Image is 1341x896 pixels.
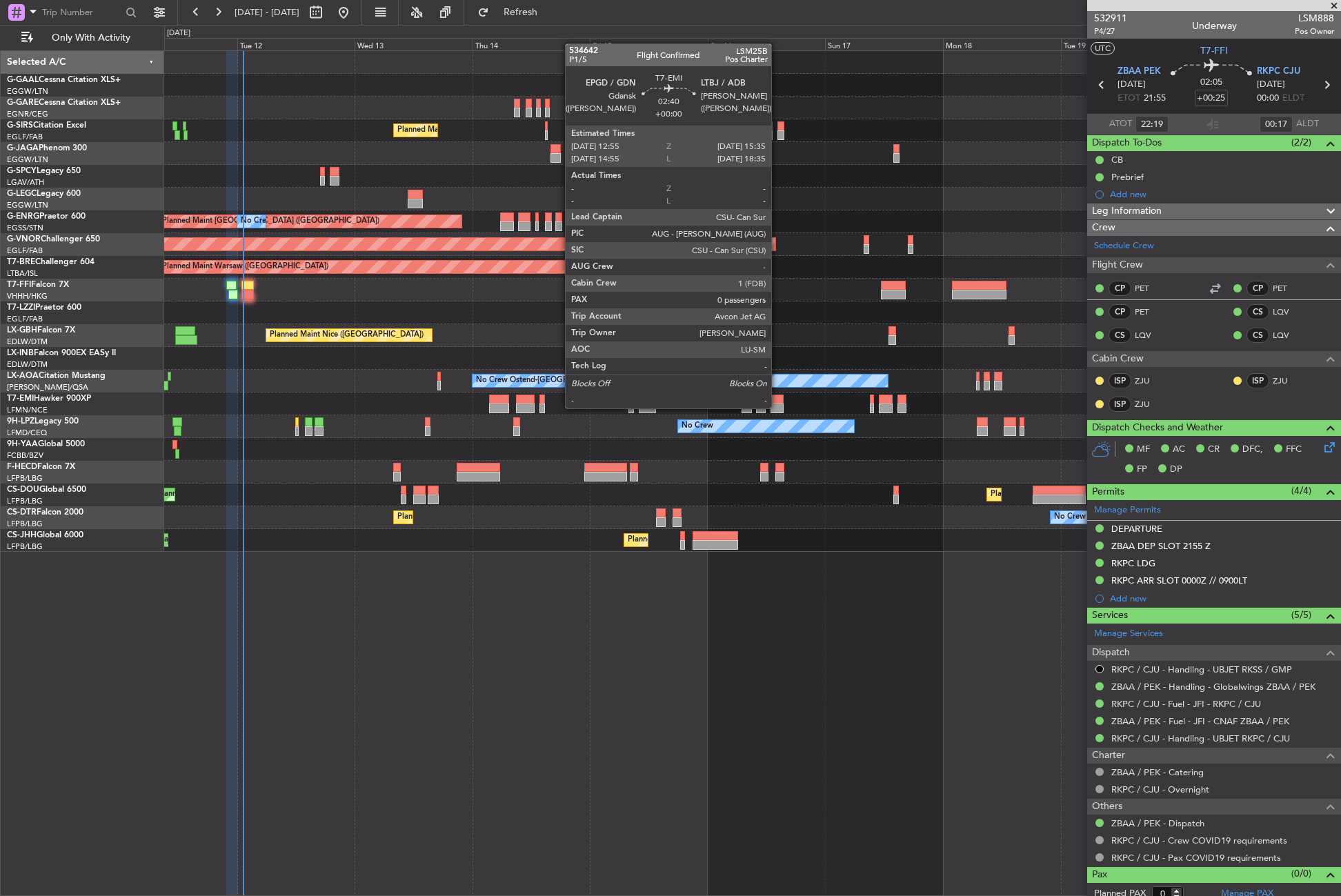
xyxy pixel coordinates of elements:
[1111,523,1162,535] div: DEPARTURE
[476,370,702,391] div: No Crew Ostend-[GEOGRAPHIC_DATA] ([GEOGRAPHIC_DATA])
[1273,329,1304,341] a: LQV
[7,303,35,312] span: T7-LZZI
[1257,92,1279,106] span: 00:00
[1117,92,1140,106] span: ETOT
[1286,443,1302,457] span: FFC
[1092,799,1122,815] span: Others
[7,359,48,370] a: EDLW/DTM
[7,258,95,266] a: T7-BREChallenger 604
[1295,26,1334,37] span: Pos Owner
[42,2,121,23] input: Trip Number
[1200,43,1228,58] span: T7-FFI
[1092,748,1125,764] span: Charter
[7,417,79,426] a: 9H-LPZLegacy 500
[7,486,39,494] span: CS-DOU
[7,76,39,84] span: G-GAAL
[1061,38,1179,50] div: Tue 19
[162,257,328,277] div: Planned Maint Warsaw ([GEOGRAPHIC_DATA])
[1291,866,1311,881] span: (0/0)
[397,120,615,141] div: Planned Maint [GEOGRAPHIC_DATA] ([GEOGRAPHIC_DATA])
[1260,116,1293,132] input: --:--
[7,109,48,119] a: EGNR/CEG
[590,38,708,50] div: Fri 15
[1092,351,1144,367] span: Cabin Crew
[7,541,43,552] a: LFPB/LBG
[162,211,379,232] div: Planned Maint [GEOGRAPHIC_DATA] ([GEOGRAPHIC_DATA])
[1091,42,1115,54] button: UTC
[1109,328,1131,343] div: CS
[7,212,39,221] span: G-ENRG
[1111,171,1144,183] div: Prebrief
[7,395,91,403] a: T7-EMIHawker 900XP
[7,428,47,438] a: LFMD/CEQ
[1111,733,1290,744] a: RKPC / CJU - Handling - UBJET RKPC / CJU
[7,121,86,130] a: G-SIRSCitation Excel
[7,337,48,347] a: EDLW/DTM
[15,27,150,49] button: Only With Activity
[1110,593,1334,604] div: Add new
[1273,306,1304,318] a: LQV
[473,38,590,50] div: Thu 14
[1109,304,1131,319] div: CP
[7,496,43,506] a: LFPB/LBG
[237,38,355,50] div: Tue 12
[1273,282,1304,295] a: PET
[7,531,37,539] span: CS-JHH
[991,484,1208,505] div: Planned Maint [GEOGRAPHIC_DATA] ([GEOGRAPHIC_DATA])
[1092,420,1223,436] span: Dispatch Checks and Weather
[397,507,468,528] div: Planned Maint Sofia
[7,212,86,221] a: G-ENRGPraetor 600
[7,281,69,289] a: T7-FFIFalcon 7X
[7,76,121,84] a: G-GAALCessna Citation XLS+
[1094,627,1163,641] a: Manage Services
[492,8,550,17] span: Refresh
[7,463,37,471] span: F-HECD
[1094,26,1127,37] span: P4/27
[7,303,81,312] a: T7-LZZIPraetor 600
[7,144,87,152] a: G-JAGAPhenom 300
[1109,281,1131,296] div: CP
[471,1,554,23] button: Refresh
[7,99,121,107] a: G-GARECessna Citation XLS+
[7,235,41,243] span: G-VNOR
[235,6,299,19] span: [DATE] - [DATE]
[1111,852,1281,864] a: RKPC / CJU - Pax COVID19 requirements
[7,531,83,539] a: CS-JHHGlobal 6000
[7,349,34,357] span: LX-INB
[7,268,38,279] a: LTBA/ISL
[7,519,43,529] a: LFPB/LBG
[7,508,83,517] a: CS-DTRFalcon 2000
[1111,835,1287,846] a: RKPC / CJU - Crew COVID19 requirements
[1094,239,1154,253] a: Schedule Crew
[7,405,48,415] a: LFMN/NCE
[7,121,33,130] span: G-SIRS
[1135,375,1166,387] a: ZJU
[1173,443,1185,457] span: AC
[7,326,37,335] span: LX-GBH
[1092,220,1115,236] span: Crew
[1246,304,1269,319] div: CS
[7,190,81,198] a: G-LEGCLegacy 600
[1092,608,1128,624] span: Services
[7,281,31,289] span: T7-FFI
[1295,11,1334,26] span: LSM888
[7,200,48,210] a: EGGW/LTN
[1246,373,1269,388] div: ISP
[36,33,146,43] span: Only With Activity
[7,349,116,357] a: LX-INBFalcon 900EX EASy II
[7,132,43,142] a: EGLF/FAB
[708,38,826,50] div: Sat 16
[1109,117,1132,131] span: ATOT
[1200,76,1222,90] span: 02:05
[1111,575,1247,586] div: RKPC ARR SLOT 0000Z // 0900LT
[7,235,100,243] a: G-VNORChallenger 650
[7,326,75,335] a: LX-GBHFalcon 7X
[7,314,43,324] a: EGLF/FAB
[1109,373,1131,388] div: ISP
[1135,282,1166,295] a: PET
[7,190,37,198] span: G-LEGC
[1135,329,1166,341] a: LQV
[7,417,34,426] span: 9H-LPZ
[270,325,424,346] div: Planned Maint Nice ([GEOGRAPHIC_DATA])
[7,395,34,403] span: T7-EMI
